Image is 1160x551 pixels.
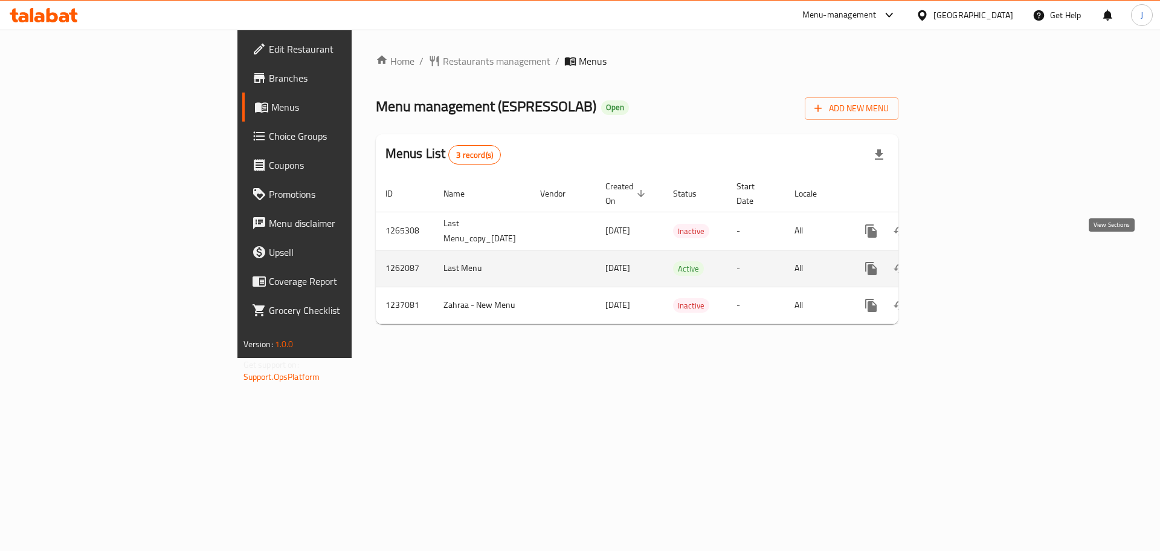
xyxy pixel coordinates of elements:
span: [DATE] [605,260,630,276]
span: J [1141,8,1143,22]
a: Menus [242,93,431,122]
a: Promotions [242,180,431,209]
a: Restaurants management [428,54,550,68]
span: Get support on: [243,357,299,373]
button: Add New Menu [805,97,898,120]
a: Support.OpsPlatform [243,369,320,385]
span: Menu management ( ESPRESSOLAB ) [376,93,596,120]
a: Edit Restaurant [242,34,431,64]
button: more [857,217,886,246]
a: Coverage Report [242,267,431,296]
a: Upsell [242,238,431,267]
div: Export file [865,140,894,169]
span: ID [385,186,408,201]
td: All [785,212,847,250]
span: Inactive [673,224,709,238]
span: Created On [605,179,649,208]
table: enhanced table [376,175,982,324]
td: All [785,250,847,287]
a: Coupons [242,151,431,180]
span: Status [673,186,712,201]
td: - [727,287,785,324]
button: more [857,291,886,320]
div: Inactive [673,298,709,313]
span: Inactive [673,299,709,313]
span: Menus [271,100,422,114]
button: Change Status [886,217,915,246]
button: more [857,254,886,283]
a: Grocery Checklist [242,296,431,325]
span: Version: [243,336,273,352]
span: Active [673,262,704,276]
div: [GEOGRAPHIC_DATA] [933,8,1013,22]
div: Total records count [448,145,501,165]
th: Actions [847,175,982,212]
nav: breadcrumb [376,54,899,68]
span: [DATE] [605,297,630,313]
td: Last Menu_copy_[DATE] [434,212,530,250]
span: Name [443,186,480,201]
td: - [727,250,785,287]
span: Vendor [540,186,581,201]
span: Branches [269,71,422,85]
li: / [555,54,559,68]
span: Start Date [736,179,770,208]
td: - [727,212,785,250]
a: Branches [242,64,431,93]
td: Last Menu [434,250,530,287]
span: Promotions [269,187,422,201]
a: Choice Groups [242,122,431,151]
span: Restaurants management [443,54,550,68]
span: Coverage Report [269,274,422,289]
td: All [785,287,847,324]
span: Locale [794,186,833,201]
td: Zahraa - New Menu [434,287,530,324]
a: Menu disclaimer [242,209,431,238]
span: Upsell [269,245,422,259]
span: Choice Groups [269,129,422,143]
div: Open [601,100,629,115]
div: Active [673,261,704,276]
span: [DATE] [605,223,630,238]
span: Coupons [269,158,422,172]
span: 1.0.0 [275,336,294,352]
span: Grocery Checklist [269,303,422,318]
h2: Menus List [385,145,501,165]
span: 3 record(s) [449,149,500,161]
button: Change Status [886,291,915,320]
div: Menu-management [802,8,877,22]
span: Edit Restaurant [269,42,422,56]
button: Change Status [886,254,915,283]
span: Open [601,102,629,112]
span: Add New Menu [814,101,889,116]
span: Menus [579,54,607,68]
span: Menu disclaimer [269,216,422,230]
